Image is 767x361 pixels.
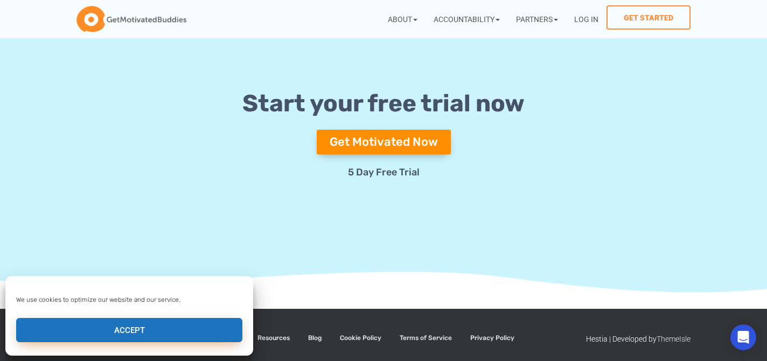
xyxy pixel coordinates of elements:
a: Accountability [426,5,508,33]
div: Open Intercom Messenger [730,324,756,350]
a: About [380,5,426,33]
a: Partners [508,5,566,33]
h2: Start your free trial now [93,88,674,119]
a: Get Motivated Now [317,130,451,154]
img: GetMotivatedBuddies [76,6,186,33]
span: Get Motivated Now [330,136,438,148]
a: Terms of Service [392,325,460,351]
a: Cookie Policy [332,325,389,351]
a: Log In [566,5,606,33]
a: Resources [249,325,298,351]
a: Get Started [606,5,691,30]
div: Hestia | Developed by [586,325,691,353]
a: ThemeIsle [657,335,691,343]
div: We use cookies to optimize our website and our service. [16,295,241,305]
a: Blog [300,325,330,351]
p: 5 Day Free Trial [93,165,674,180]
button: Accept [16,318,242,342]
a: Privacy Policy [462,325,522,351]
